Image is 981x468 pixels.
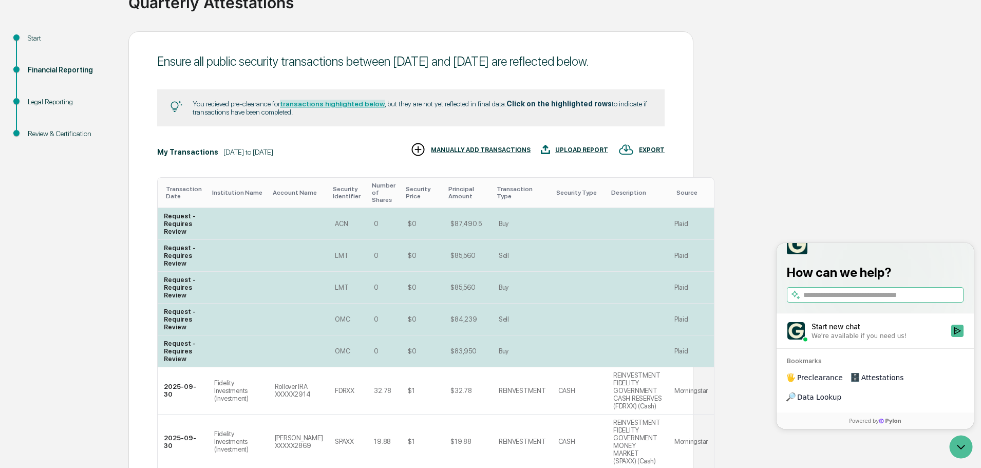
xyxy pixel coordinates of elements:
div: Toggle SortBy [448,185,488,200]
div: 0 [374,284,379,291]
div: 0 [374,220,379,228]
div: You recieved pre-clearance for , but they are not yet reflected in final data. to indicate if tra... [193,100,652,116]
b: Click on the highlighted rows [506,100,612,108]
div: REINVESTMENT [499,438,546,445]
iframe: Open customer support [948,434,976,462]
div: REINVESTMENT FIDELITY GOVERNMENT MONEY MARKET (SPAXX) (Cash) [613,419,662,465]
td: 2025-09-30 [158,367,208,415]
a: 🔎Data Lookup [6,145,69,163]
div: Toggle SortBy [406,185,440,200]
div: $84,239 [450,315,477,323]
img: 1746055101610-c473b297-6a78-478c-a979-82029cc54cd1 [10,79,29,97]
img: Tip [170,101,182,113]
div: CASH [558,387,575,395]
span: Attestations [85,129,127,140]
div: Toggle SortBy [556,189,603,196]
div: Toggle SortBy [497,185,548,200]
div: OMC [335,347,350,355]
div: REINVESTMENT [499,387,546,395]
div: Start [28,33,112,44]
td: Morningstar [668,367,714,415]
button: Start new chat [175,82,187,94]
div: $1 [408,387,414,395]
div: $83,950 [450,347,476,355]
div: 0 [374,315,379,323]
div: $0 [408,284,416,291]
div: $19.88 [450,438,471,445]
img: MANUALLY ADD TRANSACTIONS [410,142,426,157]
td: Plaid [668,240,714,272]
div: 🖐️ [10,130,18,139]
div: LMT [335,284,348,291]
div: Buy [499,220,508,228]
img: UPLOAD REPORT [541,142,550,157]
div: 🗄️ [74,130,83,139]
span: Preclearance [21,129,66,140]
div: Request - Requires Review [164,340,202,363]
td: Plaid [668,304,714,335]
div: LMT [335,252,348,259]
div: Sell [499,252,509,259]
div: CASH [558,438,575,445]
div: Financial Reporting [28,65,112,76]
div: $85,560 [450,252,475,259]
div: $87,490.5 [450,220,482,228]
div: Fidelity Investments (Investment) [214,430,262,453]
div: $85,560 [450,284,475,291]
div: Start new chat [35,79,168,89]
div: Buy [499,284,508,291]
p: How can we help? [10,22,187,38]
td: Plaid [668,335,714,367]
div: Fidelity Investments (Investment) [214,379,262,402]
td: Plaid [668,272,714,304]
div: Toggle SortBy [333,185,364,200]
div: OMC [335,315,350,323]
img: EXPORT [618,142,634,157]
div: MANUALLY ADD TRANSACTIONS [431,146,531,154]
div: Toggle SortBy [166,185,204,200]
iframe: Customer support window [777,243,974,429]
div: 19.88 [374,438,391,445]
div: Legal Reporting [28,97,112,107]
div: Toggle SortBy [676,189,710,196]
div: Request - Requires Review [164,308,202,331]
div: $0 [408,315,416,323]
div: UPLOAD REPORT [555,146,608,154]
div: FDRXX [335,387,354,395]
div: Toggle SortBy [611,189,664,196]
a: Powered byPylon [72,174,124,182]
div: 32.78 [374,387,391,395]
div: Toggle SortBy [212,189,265,196]
div: 0 [374,347,379,355]
div: REINVESTMENT FIDELITY GOVERNMENT CASH RESERVES (FDRXX) (Cash) [613,371,662,410]
div: SPAXX [335,438,354,445]
div: Buy [499,347,508,355]
div: Sell [499,315,509,323]
div: Review & Certification [28,128,112,139]
td: Rollover IRA XXXXX2914 [269,367,329,415]
a: transactions highlighted below [280,100,385,108]
span: Data Lookup [21,149,65,159]
div: Request - Requires Review [164,212,202,235]
div: 🔎 [10,150,18,158]
div: 0 [374,252,379,259]
div: EXPORT [639,146,665,154]
div: My Transactions [157,148,218,156]
span: Pylon [102,174,124,182]
div: $0 [408,252,416,259]
div: Toggle SortBy [273,189,325,196]
div: $1 [408,438,414,445]
div: Ensure all public security transactions between [DATE] and [DATE] are reflected below. [157,54,665,69]
div: Request - Requires Review [164,244,202,267]
div: Request - Requires Review [164,276,202,299]
a: 🖐️Preclearance [6,125,70,144]
div: [DATE] to [DATE] [223,148,273,156]
div: $32.78 [450,387,471,395]
td: Plaid [668,208,714,240]
a: 🗄️Attestations [70,125,131,144]
div: Toggle SortBy [372,182,398,203]
div: We're available if you need us! [35,89,130,97]
div: ACN [335,220,348,228]
div: $0 [408,347,416,355]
